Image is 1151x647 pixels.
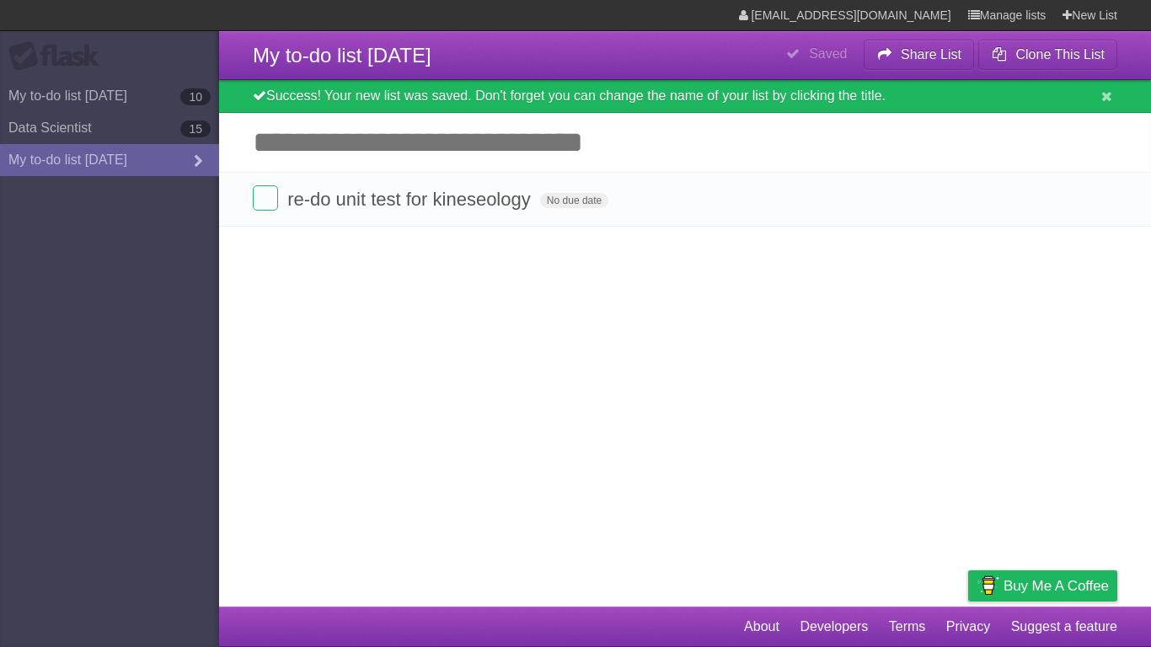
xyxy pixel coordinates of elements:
[978,40,1117,70] button: Clone This List
[287,189,535,210] span: re-do unit test for kineseology
[946,611,990,643] a: Privacy
[253,44,431,67] span: My to-do list [DATE]
[968,570,1117,602] a: Buy me a coffee
[889,611,926,643] a: Terms
[180,120,211,137] b: 15
[8,41,110,72] div: Flask
[1004,571,1109,601] span: Buy me a coffee
[540,193,608,208] span: No due date
[219,80,1151,113] div: Success! Your new list was saved. Don't forget you can change the name of your list by clicking t...
[901,47,961,61] b: Share List
[1015,47,1105,61] b: Clone This List
[800,611,868,643] a: Developers
[1011,611,1117,643] a: Suggest a feature
[809,46,847,61] b: Saved
[864,40,975,70] button: Share List
[977,571,999,600] img: Buy me a coffee
[180,88,211,105] b: 10
[253,185,278,211] label: Done
[744,611,779,643] a: About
